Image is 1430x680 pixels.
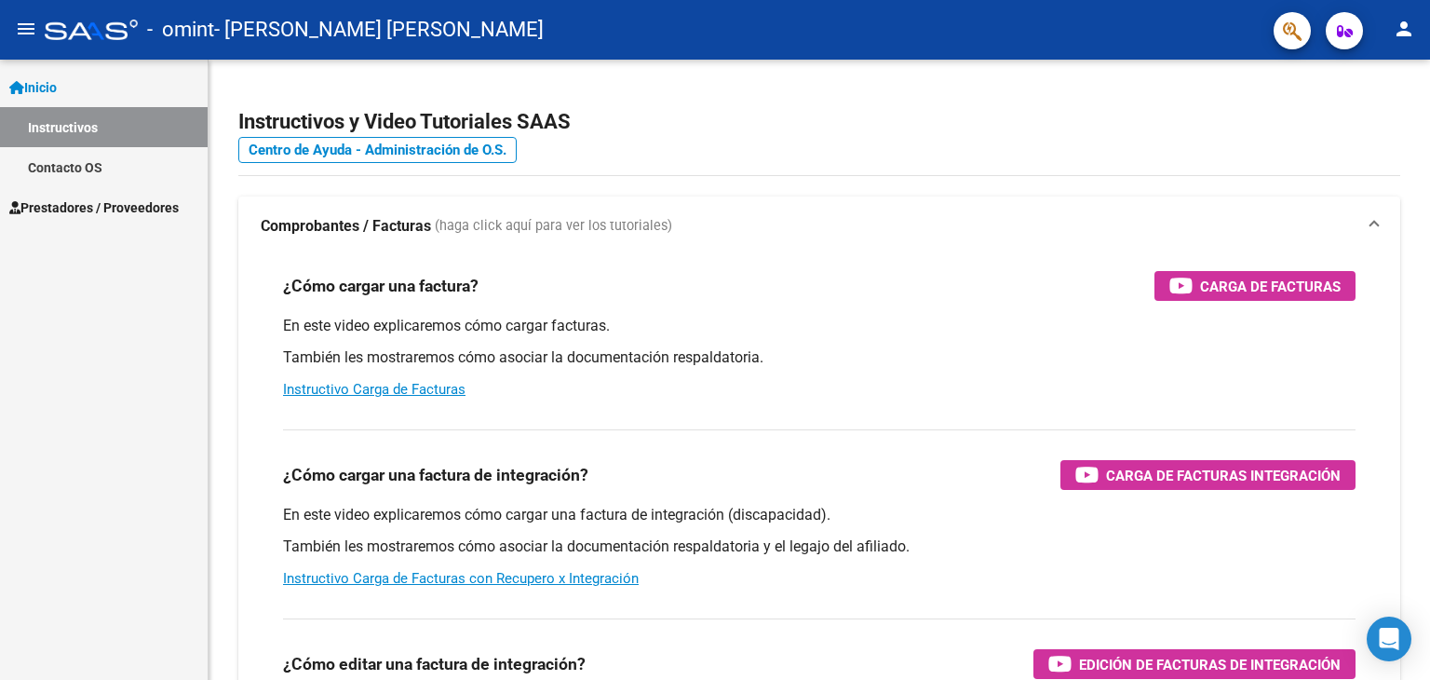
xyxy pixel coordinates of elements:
span: Carga de Facturas [1200,275,1341,298]
h3: ¿Cómo editar una factura de integración? [283,651,586,677]
mat-icon: menu [15,18,37,40]
mat-icon: person [1393,18,1415,40]
span: - [PERSON_NAME] [PERSON_NAME] [214,9,544,50]
h3: ¿Cómo cargar una factura de integración? [283,462,588,488]
strong: Comprobantes / Facturas [261,216,431,237]
h2: Instructivos y Video Tutoriales SAAS [238,104,1400,140]
button: Carga de Facturas [1154,271,1356,301]
a: Instructivo Carga de Facturas [283,381,465,398]
span: Carga de Facturas Integración [1106,464,1341,487]
span: Prestadores / Proveedores [9,197,179,218]
mat-expansion-panel-header: Comprobantes / Facturas (haga click aquí para ver los tutoriales) [238,197,1400,256]
div: Open Intercom Messenger [1367,617,1411,661]
a: Centro de Ayuda - Administración de O.S. [238,137,517,163]
p: También les mostraremos cómo asociar la documentación respaldatoria. [283,347,1356,368]
span: Inicio [9,77,57,98]
p: También les mostraremos cómo asociar la documentación respaldatoria y el legajo del afiliado. [283,537,1356,557]
button: Edición de Facturas de integración [1033,649,1356,679]
span: - omint [147,9,214,50]
p: En este video explicaremos cómo cargar facturas. [283,316,1356,336]
button: Carga de Facturas Integración [1060,460,1356,490]
a: Instructivo Carga de Facturas con Recupero x Integración [283,570,639,587]
span: Edición de Facturas de integración [1079,653,1341,676]
p: En este video explicaremos cómo cargar una factura de integración (discapacidad). [283,505,1356,525]
h3: ¿Cómo cargar una factura? [283,273,479,299]
span: (haga click aquí para ver los tutoriales) [435,216,672,237]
